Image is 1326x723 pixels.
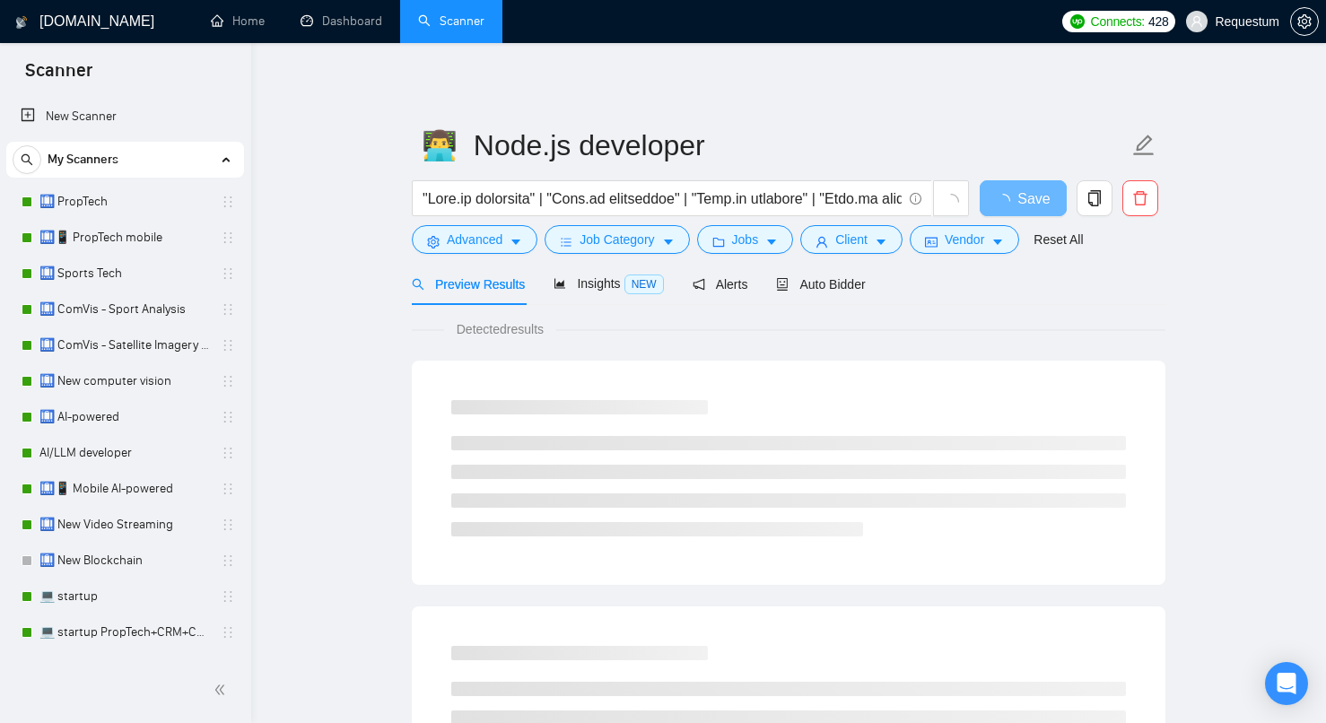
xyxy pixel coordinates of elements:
[776,278,789,291] span: robot
[875,235,887,248] span: caret-down
[1034,230,1083,249] a: Reset All
[776,277,865,292] span: Auto Bidder
[996,194,1017,208] span: loading
[221,446,235,460] span: holder
[816,235,828,248] span: user
[1265,662,1308,705] div: Open Intercom Messenger
[1091,12,1145,31] span: Connects:
[39,256,210,292] a: 🛄 Sports Tech
[554,276,663,291] span: Insights
[39,327,210,363] a: 🛄 ComVis - Satellite Imagery Analysis
[39,543,210,579] a: 🛄 New Blockchain
[221,195,235,209] span: holder
[980,180,1067,216] button: Save
[910,225,1019,254] button: idcardVendorcaret-down
[39,184,210,220] a: 🛄 PropTech
[560,235,572,248] span: bars
[221,518,235,532] span: holder
[662,235,675,248] span: caret-down
[444,319,556,339] span: Detected results
[693,278,705,291] span: notification
[1070,14,1085,29] img: upwork-logo.png
[1077,190,1112,206] span: copy
[422,123,1129,168] input: Scanner name...
[945,230,984,249] span: Vendor
[427,235,440,248] span: setting
[1191,15,1203,28] span: user
[221,266,235,281] span: holder
[835,230,868,249] span: Client
[221,231,235,245] span: holder
[13,145,41,174] button: search
[39,471,210,507] a: 🛄📱 Mobile AI-powered
[925,235,938,248] span: idcard
[693,277,748,292] span: Alerts
[221,625,235,640] span: holder
[221,338,235,353] span: holder
[1123,190,1157,206] span: delete
[412,278,424,291] span: search
[412,225,537,254] button: settingAdvancedcaret-down
[39,399,210,435] a: 🛄 AI-powered
[1291,14,1318,29] span: setting
[800,225,903,254] button: userClientcaret-down
[1077,180,1112,216] button: copy
[554,277,566,290] span: area-chart
[39,435,210,471] a: AI/LLM developer
[418,13,484,29] a: searchScanner
[39,579,210,614] a: 💻 startup
[580,230,654,249] span: Job Category
[39,650,210,686] a: 💻 startup HealthTech
[221,302,235,317] span: holder
[13,153,40,166] span: search
[11,57,107,95] span: Scanner
[39,363,210,399] a: 🛄 New computer vision
[39,292,210,327] a: 🛄 ComVis - Sport Analysis
[697,225,794,254] button: folderJobscaret-down
[447,230,502,249] span: Advanced
[214,681,231,699] span: double-left
[943,194,959,210] span: loading
[221,482,235,496] span: holder
[48,142,118,178] span: My Scanners
[39,507,210,543] a: 🛄 New Video Streaming
[21,99,230,135] a: New Scanner
[423,187,902,210] input: Search Freelance Jobs...
[221,410,235,424] span: holder
[301,13,382,29] a: dashboardDashboard
[1132,134,1156,157] span: edit
[221,374,235,388] span: holder
[624,274,664,294] span: NEW
[211,13,265,29] a: homeHome
[991,235,1004,248] span: caret-down
[910,193,921,205] span: info-circle
[765,235,778,248] span: caret-down
[1290,14,1319,29] a: setting
[545,225,689,254] button: barsJob Categorycaret-down
[6,99,244,135] li: New Scanner
[732,230,759,249] span: Jobs
[221,589,235,604] span: holder
[1148,12,1168,31] span: 428
[510,235,522,248] span: caret-down
[39,614,210,650] a: 💻 startup PropTech+CRM+Construction
[15,8,28,37] img: logo
[221,553,235,568] span: holder
[39,220,210,256] a: 🛄📱 PropTech mobile
[412,277,525,292] span: Preview Results
[712,235,725,248] span: folder
[1017,187,1050,210] span: Save
[1290,7,1319,36] button: setting
[1122,180,1158,216] button: delete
